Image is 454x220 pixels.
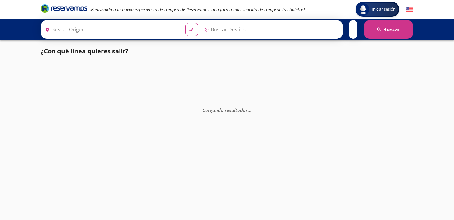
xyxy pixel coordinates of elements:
button: English [406,6,413,13]
em: ¡Bienvenido a la nueva experiencia de compra de Reservamos, una forma más sencilla de comprar tus... [90,7,305,12]
span: . [249,107,250,113]
i: Brand Logo [41,4,87,13]
span: Iniciar sesión [369,6,398,12]
span: . [250,107,252,113]
a: Brand Logo [41,4,87,15]
button: Buscar [364,20,413,39]
input: Buscar Destino [202,22,340,37]
p: ¿Con qué línea quieres salir? [41,47,129,56]
input: Buscar Origen [43,22,180,37]
em: Cargando resultados [202,107,252,113]
span: . [248,107,249,113]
